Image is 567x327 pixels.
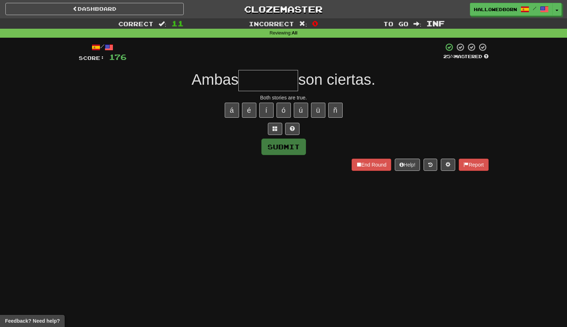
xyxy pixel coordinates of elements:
span: : [413,21,421,27]
span: : [299,21,307,27]
button: ó [276,103,291,118]
a: Clozemaster [195,3,373,15]
a: hallowedborn / [470,3,553,16]
button: End Round [352,159,391,171]
button: Submit [261,139,306,155]
span: Correct [118,20,154,27]
span: 25 % [443,53,454,59]
button: ñ [328,103,343,118]
button: á [225,103,239,118]
div: / [79,43,127,52]
strong: All [292,31,297,36]
span: Incorrect [249,20,294,27]
button: Report [459,159,488,171]
button: Single letter hint - you only get 1 per sentence and score half the points! alt+h [285,123,299,135]
span: hallowedborn [474,6,517,13]
span: son ciertas. [298,71,375,88]
span: / [533,6,536,11]
span: Score: [79,55,105,61]
span: 176 [109,52,127,61]
button: é [242,103,256,118]
button: ú [294,103,308,118]
button: Round history (alt+y) [424,159,437,171]
span: 11 [172,19,184,28]
button: í [259,103,274,118]
button: ü [311,103,325,118]
span: : [159,21,166,27]
span: Inf [426,19,445,28]
button: Help! [395,159,420,171]
a: Dashboard [5,3,184,15]
span: Open feedback widget [5,317,60,324]
button: Switch sentence to multiple choice alt+p [268,123,282,135]
div: Both stories are true. [79,94,489,101]
span: Ambas [192,71,239,88]
span: To go [383,20,408,27]
div: Mastered [443,53,489,60]
span: 0 [312,19,318,28]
